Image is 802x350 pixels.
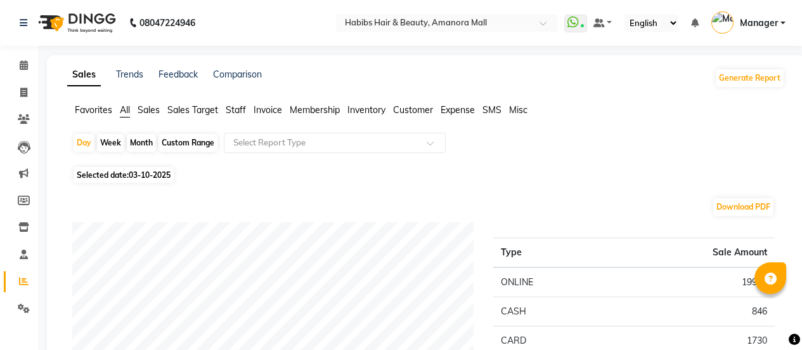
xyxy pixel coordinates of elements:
td: 19960 [607,267,775,297]
span: Misc [509,104,527,116]
button: Download PDF [713,198,773,216]
b: 08047224946 [139,5,195,41]
button: Generate Report [716,69,784,87]
div: Custom Range [158,134,217,152]
span: Sales Target [167,104,218,116]
span: Inventory [347,104,385,116]
div: Day [74,134,94,152]
a: Sales [67,64,101,86]
td: 846 [607,297,775,326]
th: Type [493,238,607,268]
img: logo [32,5,119,41]
span: Invoice [254,104,282,116]
td: CASH [493,297,607,326]
span: Customer [393,104,433,116]
span: All [120,104,130,116]
a: Trends [116,69,143,80]
span: Favorites [75,104,112,116]
span: SMS [482,104,501,116]
span: Staff [226,104,246,116]
div: Week [97,134,124,152]
a: Comparison [213,69,262,80]
iframe: chat widget [749,299,789,337]
td: ONLINE [493,267,607,297]
span: Membership [290,104,340,116]
a: Feedback [158,69,198,80]
img: Manager [711,11,734,34]
span: Sales [138,104,160,116]
span: 03-10-2025 [129,170,171,180]
div: Month [127,134,156,152]
span: Manager [740,17,778,30]
th: Sale Amount [607,238,775,268]
span: Selected date: [74,167,174,183]
span: Expense [441,104,475,116]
